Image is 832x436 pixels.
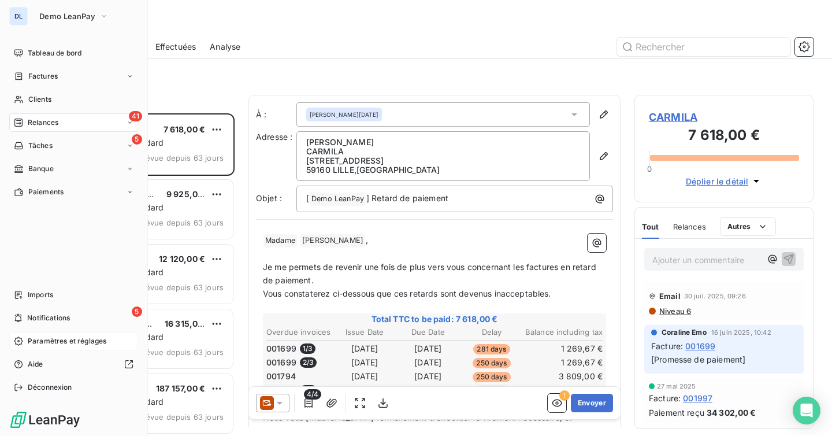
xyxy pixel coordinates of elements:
span: Coraline Emo [662,327,707,338]
button: Envoyer [571,394,613,412]
span: [ [306,193,309,203]
span: Objet : [256,193,282,203]
span: 7 618,00 € [164,124,206,134]
th: Overdue invoices [266,326,332,338]
button: Déplier le détail [682,175,766,188]
span: Facture : [649,392,681,404]
span: 0 [647,164,652,173]
td: [DATE] [397,370,459,383]
span: 281 days [473,344,510,354]
p: [STREET_ADDRESS] [306,156,580,165]
span: 001699 [266,357,296,368]
span: Total TTC to be paid: 7 618,00 € [265,313,604,325]
span: Demo LeanPay [310,193,366,206]
img: Logo LeanPay [9,411,81,429]
h3: 7 618,00 € [649,125,799,148]
span: Paiement reçu [649,407,704,419]
td: 3 809,00 € [525,370,603,383]
span: 001699 [266,343,296,354]
td: 1 269,67 € [525,342,603,355]
span: 3 / 3 [300,385,317,396]
label: À : [256,109,296,120]
span: [PERSON_NAME] [300,234,365,247]
span: 001997 [683,392,712,404]
th: Issue Date [333,326,396,338]
th: Balance including tax [525,326,603,338]
span: 30 juil. 2025, 09:26 [684,293,746,300]
td: [DATE] [333,370,396,383]
p: [PERSON_NAME] [306,138,580,147]
span: prévue depuis 63 jours [138,153,224,162]
td: [DATE] [397,356,459,369]
span: 1 / 3 [300,343,315,354]
div: DL [9,7,28,25]
span: Email [659,291,681,301]
span: 16 juin 2025, 10:42 [711,329,771,336]
input: Rechercher [617,38,790,56]
span: 34 302,00 € [707,407,756,419]
span: Aide [28,359,43,370]
span: Demo LeanPay [39,12,95,21]
th: Due Date [397,326,459,338]
button: Autres [720,217,776,236]
span: Tout [642,222,659,231]
span: Relances [28,117,58,128]
span: Tableau de bord [28,48,81,58]
span: Déconnexion [28,382,72,393]
span: Je me permets de revenir une fois de plus vers vous concernant les factures en retard de paiement. [263,262,599,285]
span: ] Retard de paiement [366,193,448,203]
span: prévue depuis 63 jours [138,348,224,357]
span: prévue depuis 63 jours [138,218,224,227]
span: 222 days [473,386,510,396]
span: Relances [673,222,706,231]
span: Paramètres et réglages [28,336,106,346]
span: Clients [28,94,51,105]
span: prévue depuis 63 jours [138,283,224,292]
span: Déplier le détail [686,175,749,187]
span: Imports [28,290,53,300]
p: CARMILA [306,147,580,156]
td: 1 269,67 € [525,356,603,369]
td: 1 269,66 € [525,384,603,397]
td: [DATE] [333,342,396,355]
span: 27 mai 2025 [657,383,696,390]
span: Analyse [210,41,240,53]
span: 250 days [473,358,510,368]
span: Vous constaterez ci-dessous que ces retards sont devenus inacceptables. [263,289,551,298]
span: Banque [28,164,54,174]
th: Delay [460,326,523,338]
span: Notifications [27,313,70,323]
span: 187 157,00 € [156,383,205,393]
span: 5 [132,306,142,317]
span: 001699 [266,385,296,396]
td: [DATE] [397,384,459,397]
span: , [366,235,368,245]
span: 4/4 [304,389,321,400]
div: Open Intercom Messenger [793,397,820,424]
span: Madame [263,234,297,247]
td: [DATE] [397,342,459,355]
span: 16 315,00 € [165,319,211,328]
span: Effectuées [155,41,196,53]
span: Paiements [28,187,64,197]
span: CARMILA [649,109,799,125]
p: 59160 LILLE , [GEOGRAPHIC_DATA] [306,165,580,175]
span: 250 days [473,372,510,382]
span: Factures [28,71,58,82]
span: Niveau 6 [658,306,691,316]
span: prévue depuis 63 jours [138,412,224,422]
span: 12 120,00 € [159,254,205,264]
a: Aide [9,355,138,374]
span: 5 [132,134,142,145]
td: [DATE] [333,356,396,369]
span: 001699 [685,340,715,352]
td: [DATE] [333,384,396,397]
span: 2 / 3 [300,357,317,368]
span: 9 925,00 € [166,189,211,199]
span: Tâches [28,141,53,151]
span: Facture : [651,340,683,352]
span: 001794 [266,371,296,382]
span: Adresse : [256,132,292,142]
span: [PERSON_NAME][DATE] [310,110,378,119]
span: [Promesse de paiement] [651,354,745,364]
